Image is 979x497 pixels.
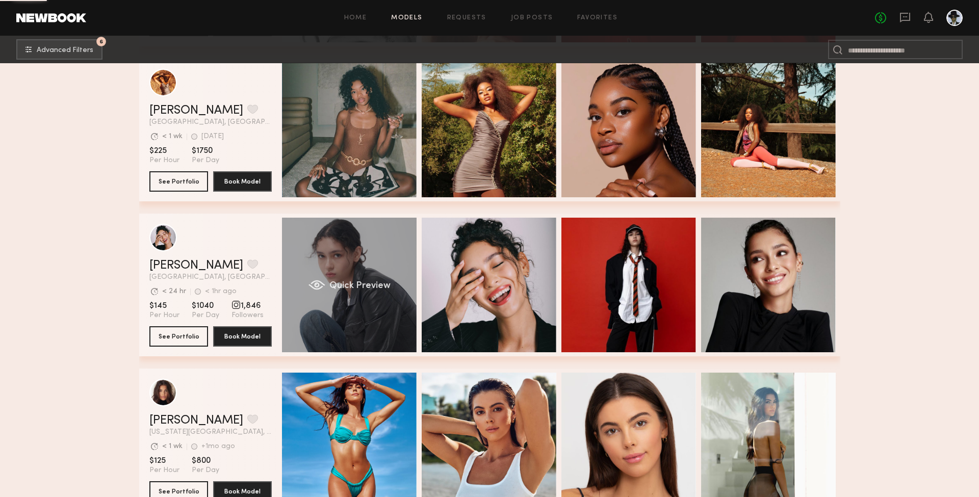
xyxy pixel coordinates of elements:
span: Per Hour [149,466,179,475]
button: Book Model [213,326,272,347]
span: $125 [149,456,179,466]
div: [DATE] [201,133,224,140]
div: < 24 hr [162,288,186,295]
span: $800 [192,456,219,466]
button: Book Model [213,171,272,192]
span: $225 [149,146,179,156]
span: 6 [99,39,103,44]
span: $1750 [192,146,219,156]
span: [GEOGRAPHIC_DATA], [GEOGRAPHIC_DATA] [149,119,272,126]
span: Per Hour [149,156,179,165]
a: Home [344,15,367,21]
div: < 1 wk [162,133,183,140]
a: Requests [447,15,486,21]
a: Favorites [577,15,617,21]
a: [PERSON_NAME] [149,414,243,427]
button: 6Advanced Filters [16,39,102,60]
a: [PERSON_NAME] [149,259,243,272]
span: [GEOGRAPHIC_DATA], [GEOGRAPHIC_DATA] [149,274,272,281]
span: Quick Preview [329,281,390,291]
a: Models [391,15,422,21]
span: Per Day [192,311,219,320]
span: $1040 [192,301,219,311]
button: See Portfolio [149,171,208,192]
a: [PERSON_NAME] [149,104,243,117]
button: See Portfolio [149,326,208,347]
span: Advanced Filters [37,47,93,54]
span: Per Day [192,466,219,475]
div: < 1 wk [162,443,183,450]
span: Per Day [192,156,219,165]
div: +1mo ago [201,443,235,450]
div: < 1hr ago [205,288,237,295]
span: [US_STATE][GEOGRAPHIC_DATA], [GEOGRAPHIC_DATA] [149,429,272,436]
span: $145 [149,301,179,311]
a: Job Posts [511,15,553,21]
span: 1,846 [231,301,264,311]
span: Followers [231,311,264,320]
span: Per Hour [149,311,179,320]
